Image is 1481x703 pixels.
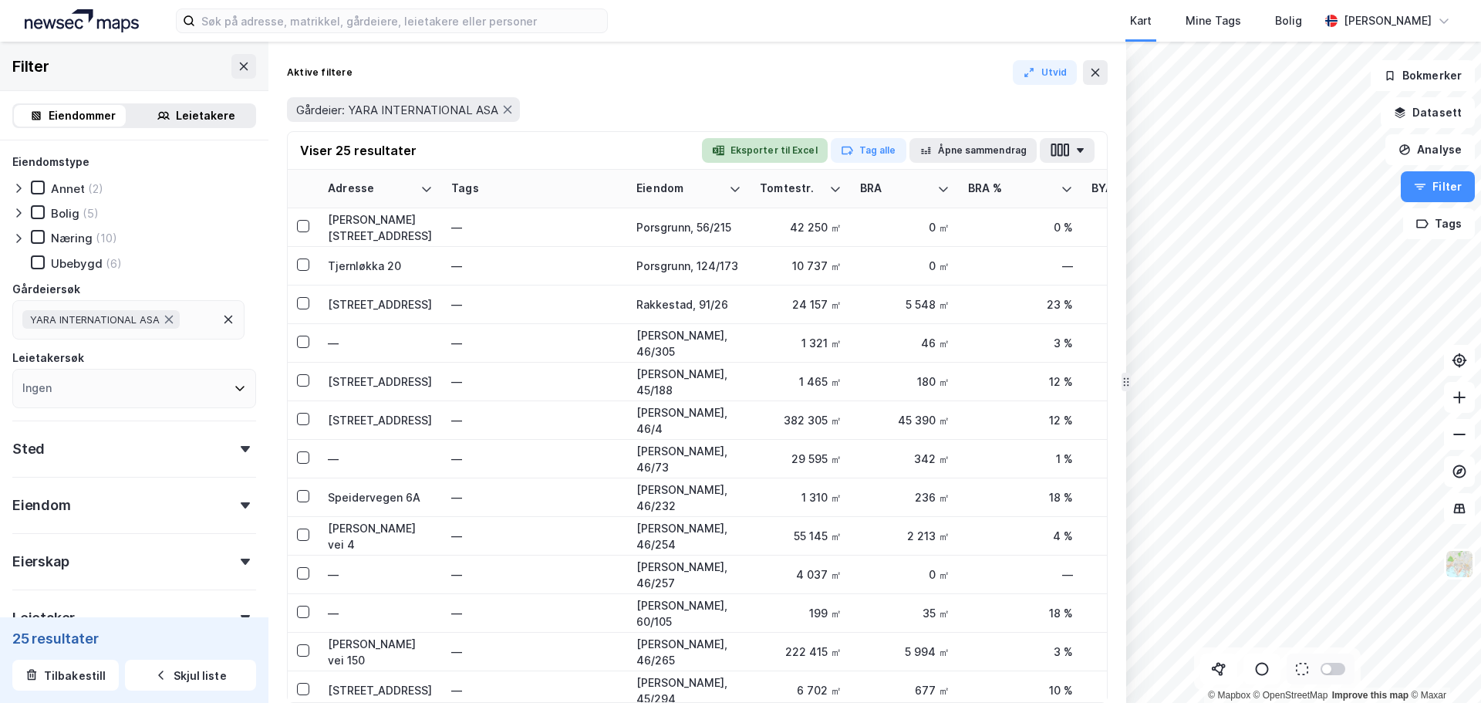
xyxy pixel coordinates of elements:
[1186,12,1241,30] div: Mine Tags
[636,219,741,235] div: Porsgrunn, 56/215
[1404,629,1481,703] div: Kontrollprogram for chat
[328,605,433,621] div: —
[328,181,414,196] div: Adresse
[831,138,906,163] button: Tag alle
[1091,181,1162,196] div: BYA
[195,9,607,32] input: Søk på adresse, matrikkel, gårdeiere, leietakere eller personer
[451,563,618,587] div: —
[968,644,1073,660] div: 3 %
[636,366,741,398] div: [PERSON_NAME], 45/188
[1091,489,1181,505] div: 164 ㎡
[968,373,1073,390] div: 12 %
[636,482,741,514] div: [PERSON_NAME], 46/232
[968,682,1073,698] div: 10 %
[968,219,1073,235] div: 0 %
[636,559,741,591] div: [PERSON_NAME], 46/257
[1385,134,1475,165] button: Analyse
[1401,171,1475,202] button: Filter
[12,280,80,299] div: Gårdeiersøk
[860,258,950,274] div: 0 ㎡
[636,520,741,553] div: [PERSON_NAME], 46/254
[12,609,75,627] div: Leietaker
[636,636,741,668] div: [PERSON_NAME], 46/265
[287,66,353,79] div: Aktive filtere
[860,451,950,467] div: 342 ㎡
[860,528,950,544] div: 2 213 ㎡
[328,296,433,313] div: [STREET_ADDRESS]
[860,373,950,390] div: 180 ㎡
[1344,12,1432,30] div: [PERSON_NAME]
[451,254,618,279] div: —
[636,258,741,274] div: Porsgrunn, 124/173
[968,258,1073,274] div: —
[1091,605,1181,621] div: 36 ㎡
[968,528,1073,544] div: 4 %
[328,489,433,505] div: Speidervegen 6A
[451,215,618,240] div: —
[176,106,235,125] div: Leietakere
[1091,296,1181,313] div: 5 965 ㎡
[125,660,256,691] button: Skjul liste
[636,181,723,196] div: Eiendom
[860,682,950,698] div: 677 ㎡
[968,451,1073,467] div: 1 %
[1371,60,1475,91] button: Bokmerker
[760,566,842,583] div: 4 037 ㎡
[451,678,618,703] div: —
[328,258,433,274] div: Tjernløkka 20
[968,489,1073,505] div: 18 %
[88,181,103,196] div: (2)
[760,605,842,621] div: 199 ㎡
[51,206,79,221] div: Bolig
[451,524,618,549] div: —
[760,219,842,235] div: 42 250 ㎡
[1253,690,1328,701] a: OpenStreetMap
[25,9,139,32] img: logo.a4113a55bc3d86da70a041830d287a7e.svg
[760,296,842,313] div: 24 157 ㎡
[1091,412,1181,428] div: 57 047 ㎡
[1332,690,1408,701] a: Improve this map
[300,141,417,160] div: Viser 25 resultater
[968,335,1073,351] div: 3 %
[1130,12,1152,30] div: Kart
[636,443,741,475] div: [PERSON_NAME], 46/73
[1404,629,1481,703] iframe: Chat Widget
[51,231,93,245] div: Næring
[328,412,433,428] div: [STREET_ADDRESS]
[860,489,950,505] div: 236 ㎡
[636,597,741,630] div: [PERSON_NAME], 60/105
[451,447,618,471] div: —
[1381,97,1475,128] button: Datasett
[860,219,950,235] div: 0 ㎡
[760,181,823,196] div: Tomtestr.
[1091,682,1181,698] div: 355 ㎡
[636,327,741,360] div: [PERSON_NAME], 46/305
[636,296,741,313] div: Rakkestad, 91/26
[968,412,1073,428] div: 12 %
[83,206,99,221] div: (5)
[760,335,842,351] div: 1 321 ㎡
[860,605,950,621] div: 35 ㎡
[328,682,433,698] div: [STREET_ADDRESS]
[1275,12,1302,30] div: Bolig
[1091,258,1181,274] div: 0 ㎡
[451,181,618,196] div: Tags
[760,489,842,505] div: 1 310 ㎡
[451,370,618,394] div: —
[1013,60,1078,85] button: Utvid
[51,181,85,196] div: Annet
[451,601,618,626] div: —
[1403,208,1475,239] button: Tags
[1091,528,1181,544] div: 16 725 ㎡
[760,451,842,467] div: 29 595 ㎡
[860,296,950,313] div: 5 548 ㎡
[51,256,103,271] div: Ubebygd
[860,335,950,351] div: 46 ㎡
[1091,566,1181,583] div: 0 ㎡
[1091,373,1181,390] div: 237 ㎡
[12,553,69,571] div: Eierskap
[106,256,122,271] div: (6)
[12,349,84,367] div: Leietakersøk
[760,528,842,544] div: 55 145 ㎡
[328,566,433,583] div: —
